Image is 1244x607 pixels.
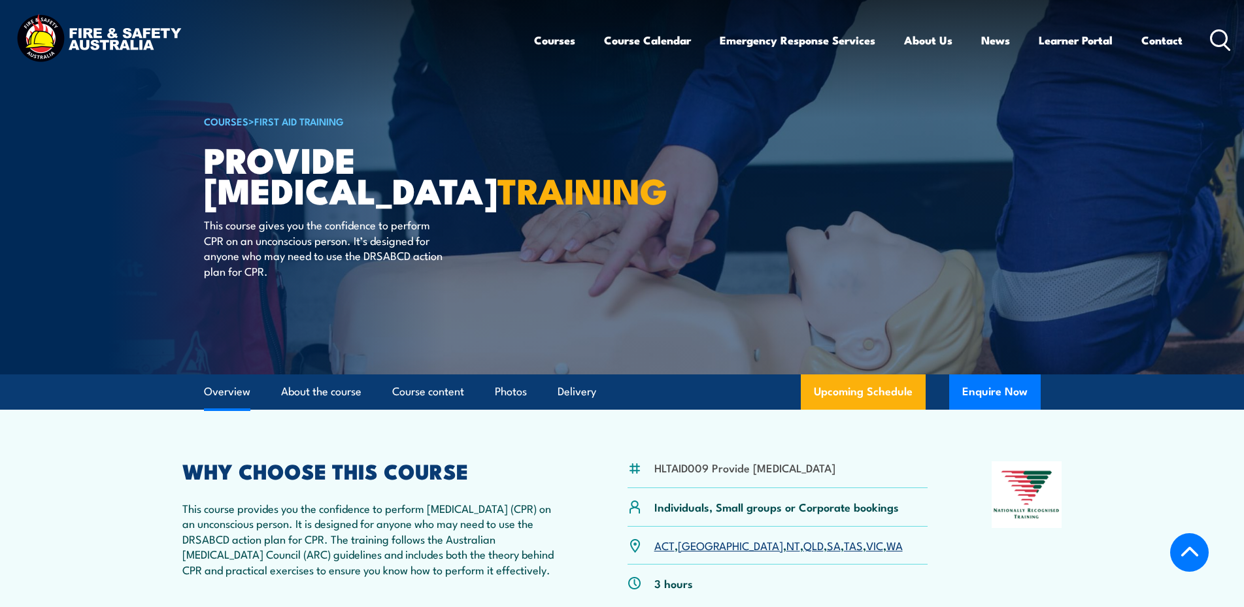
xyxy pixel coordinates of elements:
h1: Provide [MEDICAL_DATA] [204,144,527,205]
a: Contact [1141,23,1183,57]
a: [GEOGRAPHIC_DATA] [678,537,783,553]
a: TAS [844,537,863,553]
img: Nationally Recognised Training logo. [992,461,1062,528]
a: Upcoming Schedule [801,374,926,410]
p: This course provides you the confidence to perform [MEDICAL_DATA] (CPR) on an unconscious person.... [182,500,564,577]
a: News [981,23,1010,57]
a: About the course [281,374,361,409]
a: Photos [495,374,527,409]
p: Individuals, Small groups or Corporate bookings [654,499,899,514]
p: This course gives you the confidence to perform CPR on an unconscious person. It’s designed for a... [204,217,443,278]
strong: TRAINING [497,162,667,216]
a: Course Calendar [604,23,691,57]
a: Emergency Response Services [720,23,875,57]
a: First Aid Training [254,114,344,128]
a: Courses [534,23,575,57]
a: ACT [654,537,675,553]
a: COURSES [204,114,248,128]
a: QLD [803,537,824,553]
a: Delivery [558,374,596,409]
a: SA [827,537,841,553]
h6: > [204,113,527,129]
a: Learner Portal [1039,23,1113,57]
li: HLTAID009 Provide [MEDICAL_DATA] [654,460,835,475]
p: 3 hours [654,576,693,591]
p: , , , , , , , [654,538,903,553]
h2: WHY CHOOSE THIS COURSE [182,461,564,480]
a: Course content [392,374,464,409]
a: VIC [866,537,883,553]
a: WA [886,537,903,553]
a: About Us [904,23,952,57]
a: Overview [204,374,250,409]
button: Enquire Now [949,374,1041,410]
a: NT [786,537,800,553]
